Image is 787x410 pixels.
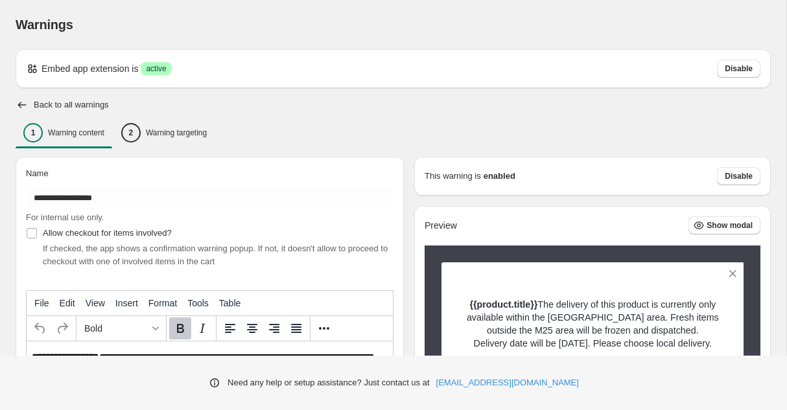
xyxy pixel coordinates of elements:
[51,317,73,339] button: Redo
[688,216,760,234] button: Show modal
[425,170,481,183] p: This warning is
[29,317,51,339] button: Undo
[263,317,285,339] button: Align right
[717,167,760,185] button: Disable
[34,298,49,308] span: File
[60,298,75,308] span: Edit
[187,298,209,308] span: Tools
[725,171,753,181] span: Disable
[48,128,104,138] p: Warning content
[469,299,537,310] strong: {{product.title}}
[717,60,760,78] button: Disable
[121,123,141,142] div: 2
[27,341,393,407] iframe: Rich Text Area
[26,168,49,178] span: Name
[436,376,579,389] a: [EMAIL_ADDRESS][DOMAIN_NAME]
[84,323,148,334] span: Bold
[148,298,177,308] span: Format
[16,17,73,32] span: Warnings
[285,317,307,339] button: Justify
[313,317,335,339] button: More...
[241,317,263,339] button: Align center
[43,228,172,238] span: Allow checkout for items involved?
[41,62,138,75] p: Embed app extension is
[219,298,241,308] span: Table
[26,212,104,222] span: For internal use only.
[43,244,388,266] span: If checked, the app shows a confirmation warning popup. If not, it doesn't allow to proceed to ch...
[146,63,166,74] span: active
[425,220,457,231] h2: Preview
[16,119,112,146] button: 1Warning content
[113,119,215,146] button: 2Warning targeting
[464,298,722,350] p: The delivery of this product is currently only available within the [GEOGRAPHIC_DATA] area. Fresh...
[34,100,109,110] h2: Back to all warnings
[484,170,515,183] strong: enabled
[86,298,105,308] span: View
[707,220,753,231] span: Show modal
[219,317,241,339] button: Align left
[725,63,753,74] span: Disable
[191,317,213,339] button: Italic
[79,317,163,339] button: Formats
[115,298,138,308] span: Insert
[146,128,207,138] p: Warning targeting
[23,123,43,142] div: 1
[169,317,191,339] button: Bold
[5,10,361,67] body: Rich Text Area. Press ALT-0 for help.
